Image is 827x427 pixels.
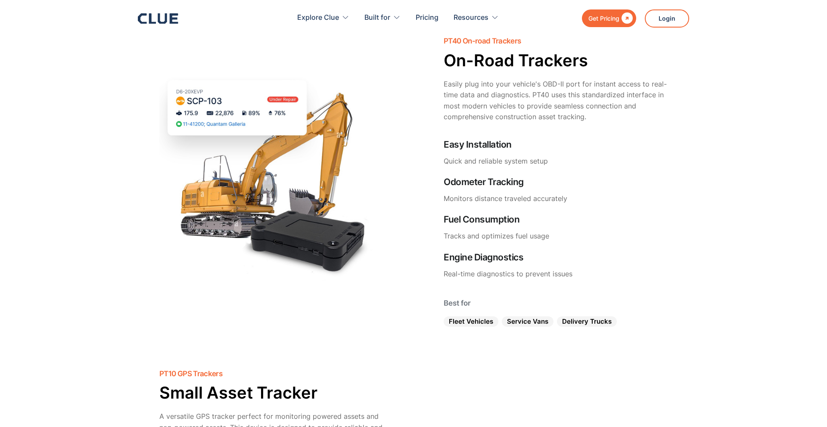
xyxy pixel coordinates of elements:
h4: Odometer Tracking [444,177,668,187]
a: Login [645,9,689,28]
p: Quick and reliable system setup [444,156,668,167]
h4: Engine Diagnostics [444,252,668,263]
h3: Best for [444,297,668,309]
p: Monitors distance traveled accurately [444,193,668,204]
div: Explore Clue [297,4,339,31]
p: Tracks and optimizes fuel usage [444,231,668,241]
div: Get Pricing [588,13,619,24]
div: Explore Clue [297,4,349,31]
div:  [619,13,633,24]
div: Resources [454,4,499,31]
a: Get Pricing [582,9,636,27]
h2: PT40 On-road Trackers [444,37,668,45]
p: Real-time diagnostics to prevent issues [444,269,668,279]
div: Resources [454,4,488,31]
h3: Small Asset Tracker [159,384,383,401]
h4: Fuel Consumption [444,214,668,225]
h3: On-Road Trackers [444,52,668,68]
p: Easily plug into your vehicle's OBD-II port for instant access to real-time data and diagnostics.... [444,79,668,122]
div: Delivery Trucks [557,316,617,327]
h4: Easy Installation [444,139,668,150]
h2: PT10 GPS Trackers [159,370,383,378]
a: Pricing [416,4,438,31]
img: asset tracking management system [159,37,383,326]
div: Service Vans [502,316,553,327]
div: Built for [364,4,390,31]
div: Fleet Vehicles [444,316,498,327]
div: Built for [364,4,401,31]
